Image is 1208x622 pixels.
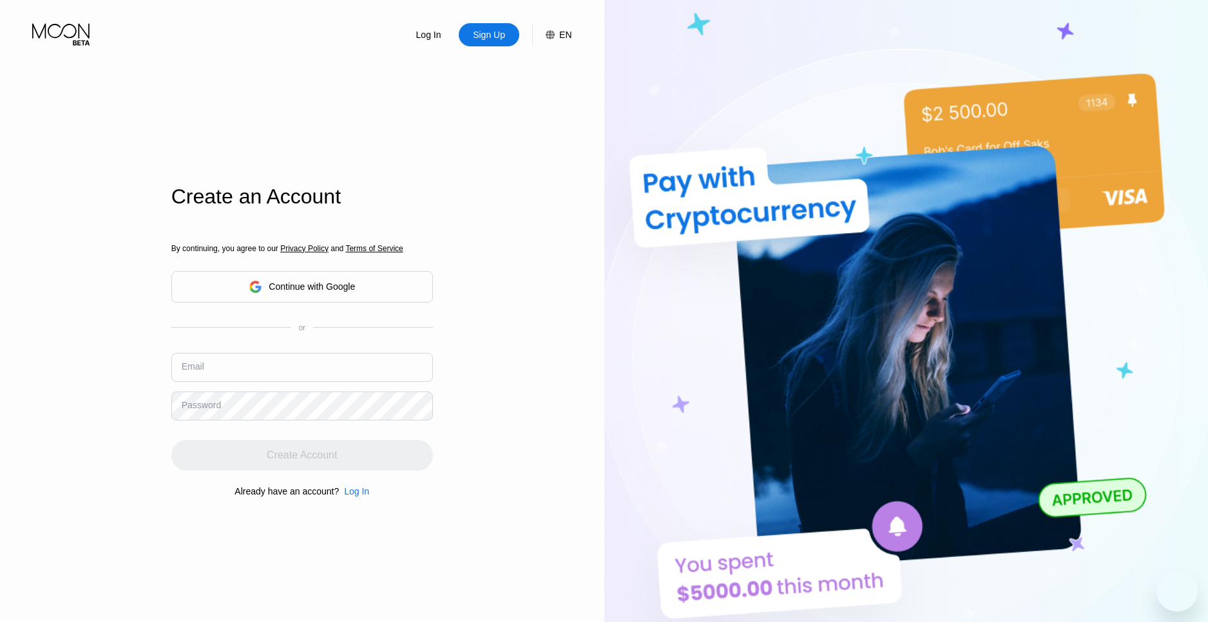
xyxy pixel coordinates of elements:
div: EN [532,23,571,46]
span: Privacy Policy [280,244,329,253]
div: Continue with Google [269,281,355,292]
div: Already have an account? [235,486,339,496]
span: and [329,244,346,253]
div: Continue with Google [171,271,433,303]
div: Email [182,361,204,372]
div: Log In [415,28,443,41]
div: Sign Up [472,28,506,41]
div: Log In [339,486,369,496]
div: By continuing, you agree to our [171,244,433,253]
iframe: Кнопка запуска окна обмена сообщениями [1156,570,1198,612]
div: EN [559,30,571,40]
span: Terms of Service [345,244,403,253]
div: Log In [344,486,369,496]
div: Sign Up [459,23,519,46]
div: or [298,323,305,332]
div: Create an Account [171,185,433,209]
div: Log In [398,23,459,46]
div: Password [182,400,221,410]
